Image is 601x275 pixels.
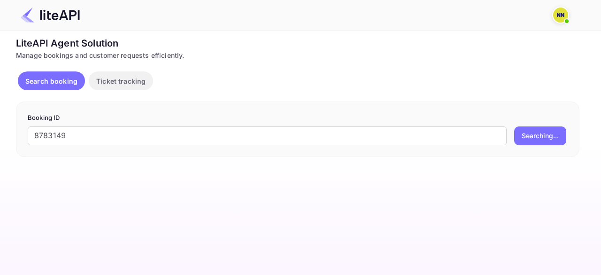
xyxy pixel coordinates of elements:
[25,76,77,86] p: Search booking
[28,126,507,145] input: Enter Booking ID (e.g., 63782194)
[96,76,146,86] p: Ticket tracking
[514,126,566,145] button: Searching...
[16,50,579,60] div: Manage bookings and customer requests efficiently.
[553,8,568,23] img: N/A N/A
[28,113,568,123] p: Booking ID
[16,36,579,50] div: LiteAPI Agent Solution
[21,8,80,23] img: LiteAPI Logo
